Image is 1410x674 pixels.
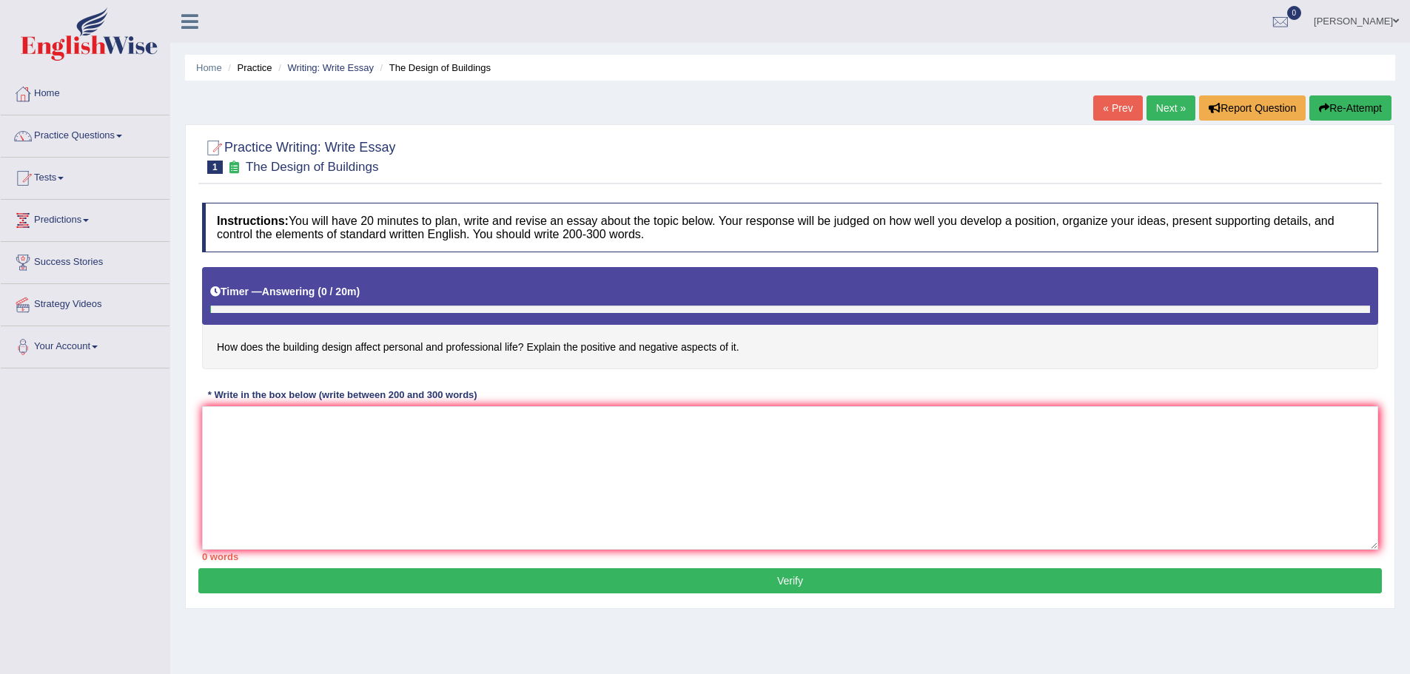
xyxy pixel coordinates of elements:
h5: Timer — [210,286,360,297]
span: 0 [1287,6,1302,20]
small: The Design of Buildings [246,160,379,174]
div: 0 words [202,550,1378,564]
a: « Prev [1093,95,1142,121]
small: Exam occurring question [226,161,242,175]
a: Home [1,73,169,110]
a: Success Stories [1,242,169,279]
b: Answering [262,286,315,297]
a: Writing: Write Essay [287,62,374,73]
b: Instructions: [217,215,289,227]
button: Re-Attempt [1309,95,1391,121]
h2: Practice Writing: Write Essay [202,137,395,174]
b: ) [356,286,360,297]
button: Verify [198,568,1382,593]
a: Next » [1147,95,1195,121]
div: * Write in the box below (write between 200 and 300 words) [202,388,483,402]
h4: You will have 20 minutes to plan, write and revise an essay about the topic below. Your response ... [202,203,1378,252]
button: Report Question [1199,95,1306,121]
a: Your Account [1,326,169,363]
a: Predictions [1,200,169,237]
span: 1 [207,161,223,174]
li: Practice [224,61,272,75]
li: The Design of Buildings [377,61,491,75]
a: Practice Questions [1,115,169,152]
a: Home [196,62,222,73]
a: Strategy Videos [1,284,169,321]
b: ( [318,286,321,297]
b: 0 / 20m [321,286,356,297]
a: Tests [1,158,169,195]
